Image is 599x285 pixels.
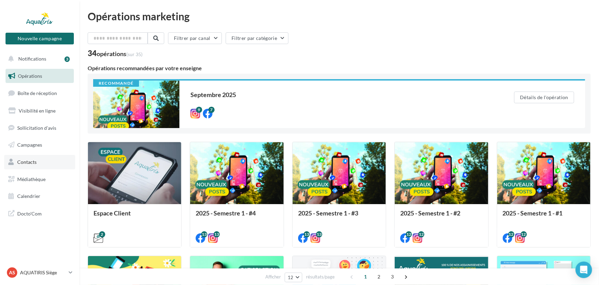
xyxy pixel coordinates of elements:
a: Contacts [4,155,75,169]
span: Docto'Com [17,209,42,218]
a: Sollicitation d'avis [4,121,75,135]
div: 34 [88,50,143,57]
span: Campagnes [17,142,42,148]
span: Afficher [265,274,281,280]
div: 2 [99,231,105,237]
div: 13 [201,231,207,237]
span: 3 [387,271,398,282]
a: Boîte de réception [4,86,75,101]
div: 12 [406,231,412,237]
span: Médiathèque [17,176,46,182]
span: 2 [374,271,385,282]
div: 12 [521,231,527,237]
a: Campagnes [4,138,75,152]
span: Sollicitation d'avis [17,125,56,130]
div: Septembre 2025 [190,92,487,98]
a: Visibilité en ligne [4,104,75,118]
span: Visibilité en ligne [19,108,56,114]
span: Notifications [18,56,46,62]
div: 12 [418,231,424,237]
a: Docto'Com [4,206,75,221]
span: AS [9,269,15,276]
button: Filtrer par catégorie [226,32,288,44]
div: 12 [508,231,514,237]
button: Nouvelle campagne [6,33,74,44]
span: Calendrier [17,193,40,199]
div: 2025 - Semestre 1 - #3 [298,210,380,223]
div: 2025 - Semestre 1 - #2 [400,210,482,223]
div: Open Intercom Messenger [576,262,592,278]
span: Contacts [17,159,37,165]
div: 3 [65,56,70,62]
div: 13 [316,231,322,237]
span: 12 [288,275,294,280]
div: 7 [208,107,215,113]
div: opérations [97,51,143,57]
div: 9 [196,107,202,113]
span: Opérations [18,73,42,79]
div: 13 [304,231,310,237]
a: Calendrier [4,189,75,203]
span: 1 [360,271,371,282]
a: Opérations [4,69,75,83]
div: Espace Client [94,210,176,223]
div: Opérations recommandées par votre enseigne [88,65,591,71]
button: Filtrer par canal [168,32,222,44]
span: résultats/page [306,274,335,280]
div: Recommandé [93,81,139,87]
div: Opérations marketing [88,11,591,21]
a: Médiathèque [4,172,75,187]
a: AS AQUATIRIS Siège [6,266,74,279]
span: Boîte de réception [18,90,57,96]
button: 12 [285,273,302,282]
div: 2025 - Semestre 1 - #1 [503,210,585,223]
div: 13 [214,231,220,237]
div: 2025 - Semestre 1 - #4 [196,210,278,223]
span: (sur 35) [126,51,143,57]
button: Détails de l'opération [514,92,574,103]
p: AQUATIRIS Siège [20,269,66,276]
button: Notifications 3 [4,52,72,66]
